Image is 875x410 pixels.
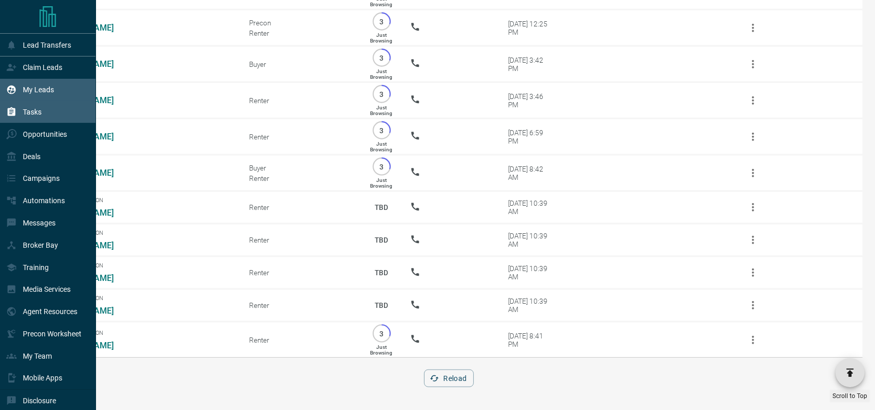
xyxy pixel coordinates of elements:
div: Renter [249,336,352,344]
p: Just Browsing [370,141,392,152]
div: [DATE] 12:25 PM [508,20,552,36]
div: Renter [249,29,352,37]
div: [DATE] 6:59 PM [508,129,552,145]
div: [DATE] 8:41 PM [508,332,552,348]
div: Renter [249,301,352,309]
p: Just Browsing [370,68,392,80]
p: Just Browsing [370,344,392,356]
span: Offer Submission [51,262,234,269]
div: [DATE] 10:39 AM [508,297,552,314]
div: [DATE] 10:39 AM [508,232,552,248]
p: Just Browsing [370,32,392,44]
div: Buyer [249,164,352,172]
div: Renter [249,268,352,277]
p: 3 [378,163,386,171]
div: Renter [249,133,352,141]
p: 3 [378,126,386,134]
p: Just Browsing [370,177,392,189]
p: 3 [378,18,386,25]
p: TBD [368,291,394,319]
p: TBD [368,193,394,221]
div: Renter [249,174,352,182]
div: Renter [249,96,352,105]
span: Offer Submission [51,330,234,336]
span: Scroll to Top [832,392,867,400]
div: Renter [249,203,352,211]
p: TBD [368,259,394,287]
div: Buyer [249,60,352,68]
div: [DATE] 3:42 PM [508,56,552,73]
div: [DATE] 3:46 PM [508,92,552,109]
p: TBD [368,226,394,254]
p: 3 [378,330,386,337]
div: Precon [249,19,352,27]
div: [DATE] 10:39 AM [508,199,552,216]
span: Offer Submission [51,230,234,236]
p: 3 [378,90,386,98]
p: 3 [378,54,386,62]
button: Reload [424,370,473,387]
div: [DATE] 8:42 AM [508,165,552,181]
div: [DATE] 10:39 AM [508,264,552,281]
p: Just Browsing [370,105,392,116]
span: Offer Submission [51,197,234,204]
span: Offer Submission [51,295,234,302]
div: Renter [249,236,352,244]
